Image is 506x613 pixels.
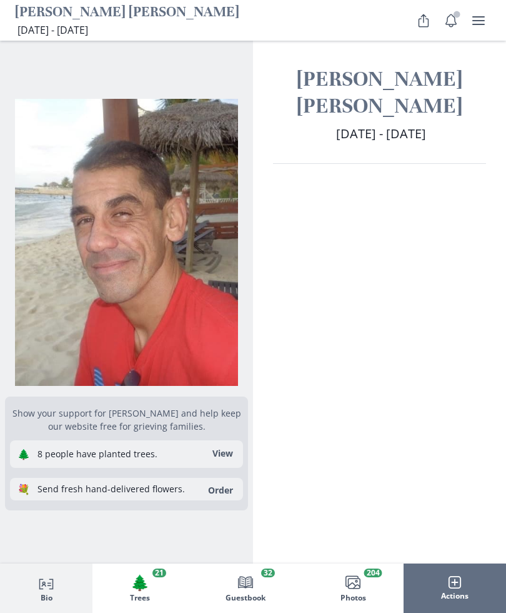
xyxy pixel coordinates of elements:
[5,88,248,387] div: Show portrait image options
[15,3,239,23] h1: [PERSON_NAME] [PERSON_NAME]
[340,594,366,603] span: Photos
[92,564,187,613] button: Trees
[41,594,52,603] span: Bio
[303,564,404,613] button: Photos
[152,569,166,578] span: 21
[466,8,491,33] button: user menu
[439,8,464,33] button: Notifications
[205,444,241,464] button: View
[201,484,241,496] a: Order
[261,569,275,578] span: 32
[441,592,469,601] span: Actions
[130,594,150,603] span: Trees
[15,98,238,387] img: Photo of Carmen
[226,594,265,603] span: Guestbook
[131,574,149,592] span: Tree
[364,569,382,578] span: 204
[187,564,302,613] button: Guestbook
[17,23,88,37] span: [DATE] - [DATE]
[273,66,486,119] h1: [PERSON_NAME] [PERSON_NAME]
[336,125,426,142] span: [DATE] - [DATE]
[411,8,436,33] button: Share Obituary
[10,407,243,433] p: Show your support for [PERSON_NAME] and help keep our website free for grieving families.
[404,564,506,613] button: Actions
